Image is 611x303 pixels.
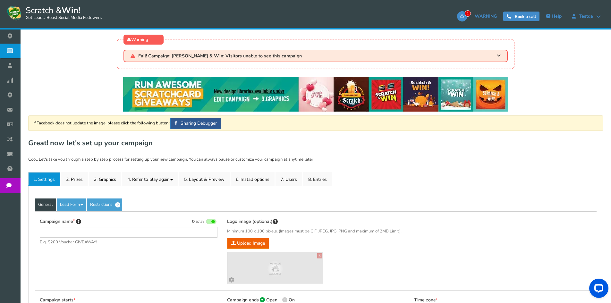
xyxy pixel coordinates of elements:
small: Get Leads, Boost Social Media Followers [26,15,102,21]
span: 1 [465,10,471,17]
img: Scratch and Win [6,5,22,21]
a: 2. Prizes [61,172,88,186]
span: E.g. $200 Voucher GIVEAWAY! [40,239,217,246]
iframe: LiveChat chat widget [584,276,611,303]
div: Warning [123,35,164,45]
strong: Win! [62,5,80,16]
div: If Facebook does not update the image, please click the following button : [28,115,603,131]
span: testqa [576,14,596,19]
a: 7. Users [276,172,302,186]
span: Minimum 100 x 100 pixels. (Images must be GIF, JPEG, JPG, PNG and maximum of 2MB Limit). [227,228,405,235]
a: Restrictions [87,198,122,211]
span: Tip: Choose a title that will attract more entries. For example: “Scratch & win a bracelet” will ... [76,218,81,225]
a: Scratch &Win! Get Leads, Boost Social Media Followers [6,5,102,21]
h1: Great! now let's set up your campaign [28,137,603,150]
span: Help [552,13,562,19]
a: 6. Install options [231,172,275,186]
span: Book a call [515,14,536,20]
p: Cool. Let's take you through a step by step process for setting up your new campaign. You can alw... [28,156,603,163]
span: This image will be displayed on top of your contest screen. You can upload & preview different im... [273,218,278,225]
span: Display [192,219,204,224]
a: Sharing Debugger [170,118,221,129]
span: On [289,297,295,303]
a: General [35,198,56,211]
a: 8. Entries [303,172,332,186]
img: festival-poster-2020.webp [123,77,508,112]
span: WARNING [475,13,497,19]
span: Scratch & [22,5,102,21]
a: X [317,253,322,258]
a: 5. Layout & Preview [179,172,230,186]
label: Logo image (optional) [227,218,278,225]
a: 1WARNING [457,11,500,21]
a: 3. Graphics [89,172,121,186]
a: Help [543,11,565,21]
a: 4. Refer to play again [122,172,178,186]
a: 1. Settings [28,172,60,186]
label: Campaign name [40,218,81,225]
a: Lead Form [57,198,86,211]
span: Open [266,297,277,303]
a: Book a call [503,12,539,21]
span: Fail! Campaign: [PERSON_NAME] & Win: Visitors unable to see this campaign [138,54,302,58]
